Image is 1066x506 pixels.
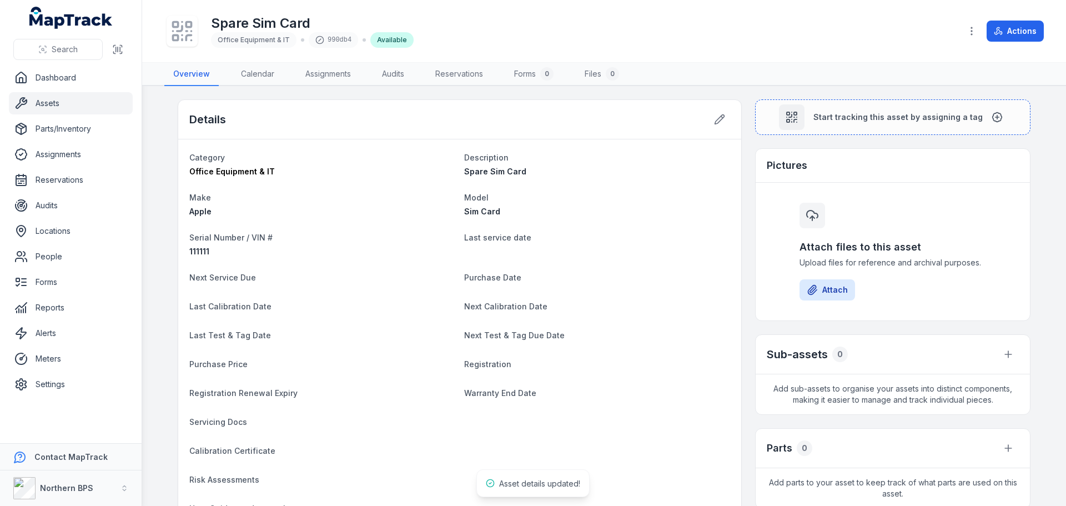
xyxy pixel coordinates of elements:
[189,112,226,127] h2: Details
[9,322,133,344] a: Alerts
[540,67,554,81] div: 0
[755,99,1030,135] button: Start tracking this asset by assigning a tag
[296,63,360,86] a: Assignments
[232,63,283,86] a: Calendar
[505,63,562,86] a: Forms0
[767,440,792,456] h3: Parts
[9,118,133,140] a: Parts/Inventory
[189,233,273,242] span: Serial Number / VIN #
[767,347,828,362] h2: Sub-assets
[464,330,565,340] span: Next Test & Tag Due Date
[464,233,531,242] span: Last service date
[606,67,619,81] div: 0
[189,359,248,369] span: Purchase Price
[832,347,848,362] div: 0
[987,21,1044,42] button: Actions
[370,32,414,48] div: Available
[189,167,275,176] span: Office Equipment & IT
[9,246,133,268] a: People
[189,475,259,484] span: Risk Assessments
[189,247,209,256] span: 111111
[189,446,275,455] span: Calibration Certificate
[9,373,133,395] a: Settings
[189,207,212,216] span: Apple
[373,63,413,86] a: Audits
[309,32,358,48] div: 990db4
[9,297,133,319] a: Reports
[797,440,812,456] div: 0
[813,112,983,123] span: Start tracking this asset by assigning a tag
[29,7,113,29] a: MapTrack
[189,273,256,282] span: Next Service Due
[426,63,492,86] a: Reservations
[464,388,536,398] span: Warranty End Date
[52,44,78,55] span: Search
[464,193,489,202] span: Model
[9,92,133,114] a: Assets
[9,143,133,166] a: Assignments
[464,153,509,162] span: Description
[13,39,103,60] button: Search
[164,63,219,86] a: Overview
[34,452,108,462] strong: Contact MapTrack
[218,36,290,44] span: Office Equipment & IT
[464,302,547,311] span: Next Calibration Date
[189,330,271,340] span: Last Test & Tag Date
[799,257,986,268] span: Upload files for reference and archival purposes.
[799,279,855,300] button: Attach
[189,193,211,202] span: Make
[9,194,133,217] a: Audits
[767,158,807,173] h3: Pictures
[799,239,986,255] h3: Attach files to this asset
[189,302,271,311] span: Last Calibration Date
[9,348,133,370] a: Meters
[9,67,133,89] a: Dashboard
[189,388,298,398] span: Registration Renewal Expiry
[576,63,628,86] a: Files0
[189,153,225,162] span: Category
[189,417,247,427] span: Servicing Docs
[40,483,93,493] strong: Northern BPS
[9,220,133,242] a: Locations
[464,167,526,176] span: Spare Sim Card
[9,271,133,293] a: Forms
[464,359,511,369] span: Registration
[211,14,414,32] h1: Spare Sim Card
[9,169,133,191] a: Reservations
[464,273,521,282] span: Purchase Date
[756,374,1030,414] span: Add sub-assets to organise your assets into distinct components, making it easier to manage and t...
[499,479,580,488] span: Asset details updated!
[464,207,500,216] span: Sim Card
